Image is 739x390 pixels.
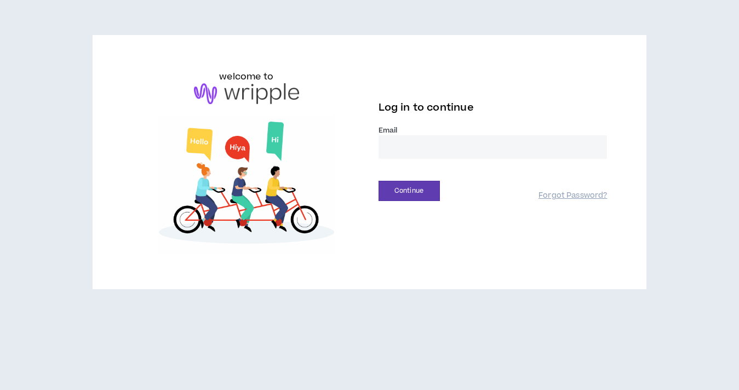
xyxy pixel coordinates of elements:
[379,125,608,135] label: Email
[132,115,361,255] img: Welcome to Wripple
[539,191,607,201] a: Forgot Password?
[379,181,440,201] button: Continue
[194,83,299,104] img: logo-brand.png
[379,101,474,114] span: Log in to continue
[219,70,273,83] h6: welcome to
